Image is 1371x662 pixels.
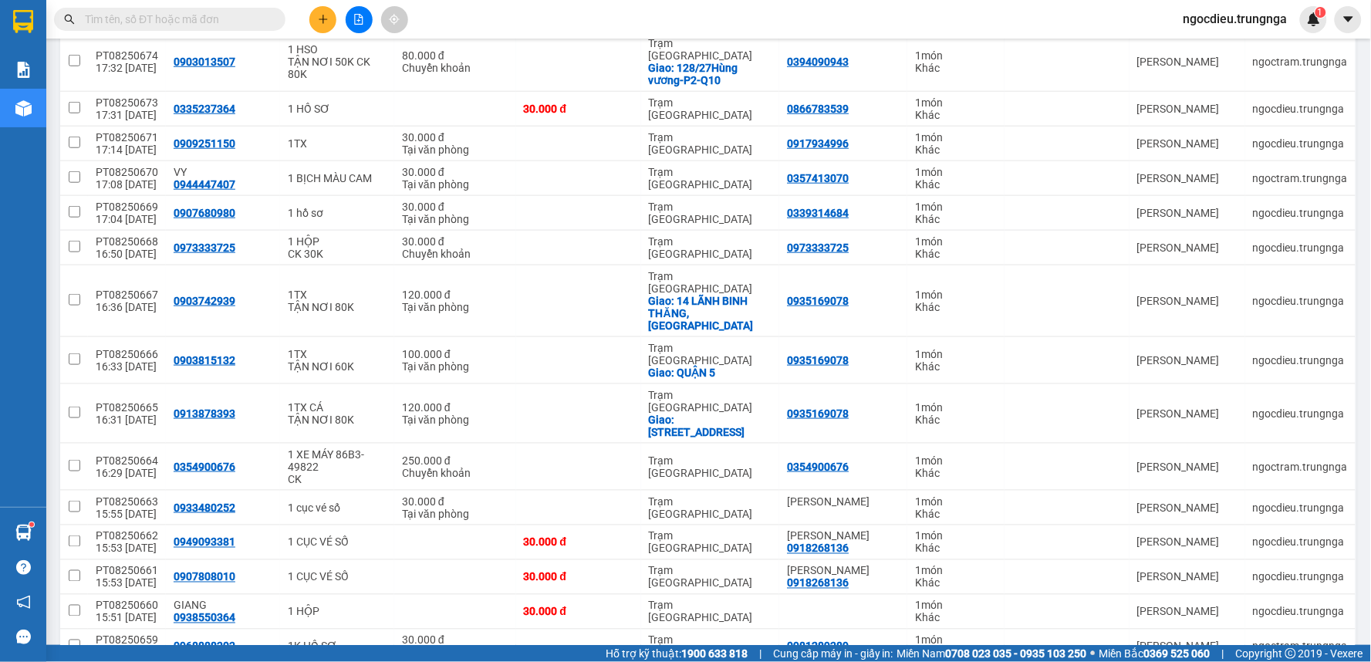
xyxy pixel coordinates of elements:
[64,14,75,25] span: search
[649,166,772,191] div: Trạm [GEOGRAPHIC_DATA]
[1144,647,1211,660] strong: 0369 525 060
[1137,56,1238,68] div: [PERSON_NAME]
[1137,103,1238,115] div: [PERSON_NAME]
[915,495,997,508] div: 1 món
[85,11,267,28] input: Tìm tên, số ĐT hoặc mã đơn
[1137,536,1238,549] div: [PERSON_NAME]
[1137,640,1238,653] div: [PERSON_NAME]
[402,201,508,213] div: 30.000 đ
[1318,7,1323,18] span: 1
[15,100,32,117] img: warehouse-icon
[174,207,235,219] div: 0907680980
[402,634,508,647] div: 30.000 đ
[915,213,997,225] div: Khác
[915,414,997,426] div: Khác
[1253,502,1348,514] div: ngocdieu.trungnga
[915,600,997,612] div: 1 món
[915,62,997,74] div: Khác
[96,289,158,301] div: PT08250667
[96,600,158,612] div: PT08250660
[96,530,158,542] div: PT08250662
[915,144,997,156] div: Khác
[288,571,387,583] div: 1 CỤC VÉ SỐ
[145,81,306,103] div: 300.000
[96,612,158,624] div: 15:51 [DATE]
[649,235,772,260] div: Trạm [GEOGRAPHIC_DATA]
[318,14,329,25] span: plus
[915,634,997,647] div: 1 món
[524,571,633,583] div: 30.000 đ
[174,407,235,420] div: 0913878393
[1222,645,1224,662] span: |
[402,289,508,301] div: 120.000 đ
[228,110,249,132] span: SL
[174,612,235,624] div: 0938550364
[787,542,849,555] div: 0918268136
[402,178,508,191] div: Tại văn phòng
[915,166,997,178] div: 1 món
[649,37,772,62] div: Trạm [GEOGRAPHIC_DATA]
[915,612,997,624] div: Khác
[381,6,408,33] button: aim
[897,645,1087,662] span: Miền Nam
[174,461,235,473] div: 0354900676
[1253,207,1348,219] div: ngocdieu.trungnga
[147,13,304,50] div: Trạm [GEOGRAPHIC_DATA]
[15,525,32,541] img: warehouse-icon
[96,467,158,479] div: 16:29 [DATE]
[1253,56,1348,68] div: ngoctram.trungnga
[174,178,235,191] div: 0944447407
[1137,354,1238,366] div: [PERSON_NAME]
[29,522,34,527] sup: 1
[174,571,235,583] div: 0907808010
[288,235,387,248] div: 1 HỘP
[649,295,772,332] div: Giao: 14 LÃNH BINH THĂNG, QUẬN 11
[1253,137,1348,150] div: ngocdieu.trungnga
[1137,606,1238,618] div: [PERSON_NAME]
[96,495,158,508] div: PT08250663
[649,634,772,659] div: Trạm [GEOGRAPHIC_DATA]
[787,172,849,184] div: 0357413070
[402,248,508,260] div: Chuyển khoản
[915,301,997,313] div: Khác
[915,565,997,577] div: 1 món
[915,508,997,520] div: Khác
[946,647,1087,660] strong: 0708 023 035 - 0935 103 250
[96,414,158,426] div: 16:31 [DATE]
[288,172,387,184] div: 1 BỊCH MÀU CAM
[649,495,772,520] div: Trạm [GEOGRAPHIC_DATA]
[915,131,997,144] div: 1 món
[649,530,772,555] div: Trạm [GEOGRAPHIC_DATA]
[649,414,772,438] div: Giao: 262 LẠC LONG QUÂN, P.10, QUẬN 11
[288,56,387,80] div: TẬN NƠI 50K CK 80K
[96,508,158,520] div: 15:55 [DATE]
[96,360,158,373] div: 16:33 [DATE]
[759,645,761,662] span: |
[288,289,387,301] div: 1TX
[174,137,235,150] div: 0909251150
[1253,103,1348,115] div: ngocdieu.trungnga
[145,85,204,101] span: Chưa thu :
[915,248,997,260] div: Khác
[389,14,400,25] span: aim
[174,536,235,549] div: 0949093381
[649,201,772,225] div: Trạm [GEOGRAPHIC_DATA]
[402,235,508,248] div: 30.000 đ
[1253,354,1348,366] div: ngocdieu.trungnga
[915,201,997,213] div: 1 món
[787,137,849,150] div: 0917934996
[915,401,997,414] div: 1 món
[787,207,849,219] div: 0339314684
[13,10,33,33] img: logo-vxr
[96,109,158,121] div: 17:31 [DATE]
[288,606,387,618] div: 1 HỘP
[402,495,508,508] div: 30.000 đ
[649,131,772,156] div: Trạm [GEOGRAPHIC_DATA]
[787,530,900,542] div: KIM LOAN
[402,508,508,520] div: Tại văn phòng
[147,15,184,31] span: Nhận:
[15,62,32,78] img: solution-icon
[1253,571,1348,583] div: ngocdieu.trungnga
[915,96,997,109] div: 1 món
[288,360,387,373] div: TẬN NƠI 60K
